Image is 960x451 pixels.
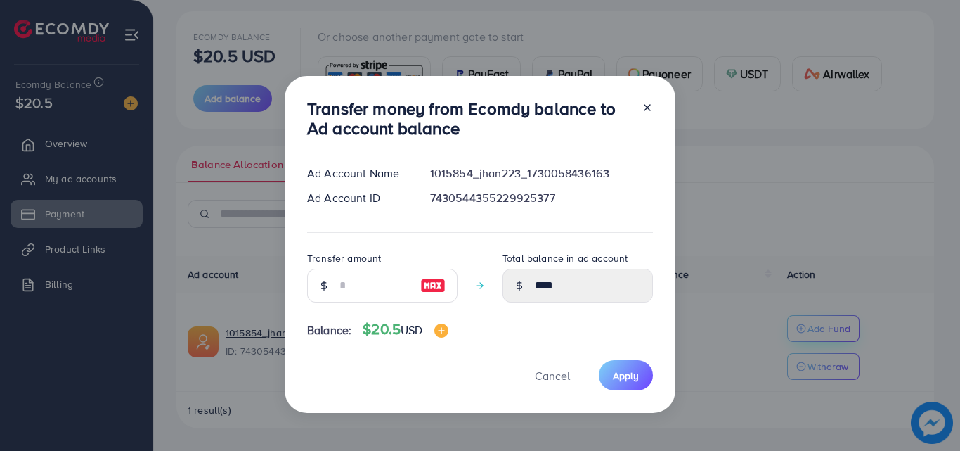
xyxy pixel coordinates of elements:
[517,360,588,390] button: Cancel
[535,368,570,383] span: Cancel
[599,360,653,390] button: Apply
[434,324,448,338] img: image
[420,277,446,294] img: image
[296,190,419,206] div: Ad Account ID
[419,190,664,206] div: 7430544355229925377
[307,251,381,265] label: Transfer amount
[363,321,448,338] h4: $20.5
[307,322,351,338] span: Balance:
[401,322,422,338] span: USD
[296,165,419,182] div: Ad Account Name
[307,99,630,139] h3: Transfer money from Ecomdy balance to Ad account balance
[419,165,664,182] div: 1015854_jhan223_1730058436163
[613,369,639,383] span: Apply
[502,251,628,265] label: Total balance in ad account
